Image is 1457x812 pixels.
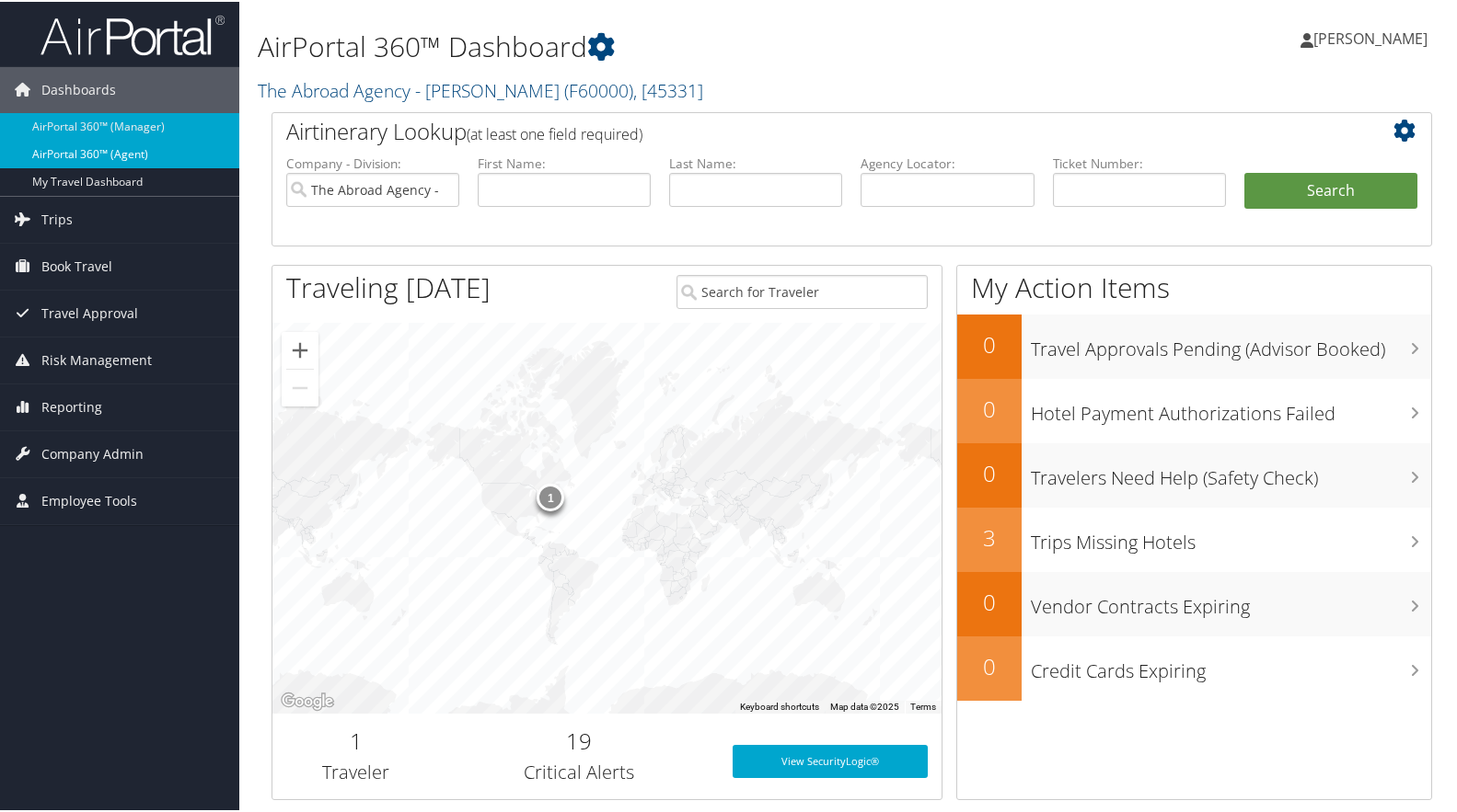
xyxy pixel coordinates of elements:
[1031,647,1431,682] h3: Credit Cards Expiring
[41,289,138,335] span: Travel Approval
[957,456,1022,487] h2: 0
[564,76,633,101] span: ( F60000 )
[41,476,137,522] span: Employee Tools
[40,12,225,55] img: airportal-logo.png
[277,688,338,712] a: Open this area in Google Maps (opens a new window)
[41,429,144,475] span: Company Admin
[286,114,1321,145] h2: Airtinerary Lookup
[957,267,1431,305] h1: My Action Items
[454,724,705,755] h2: 19
[41,242,112,288] span: Book Travel
[286,758,426,783] h3: Traveler
[478,153,651,171] label: First Name:
[1301,9,1446,64] a: [PERSON_NAME]
[1244,171,1417,208] button: Search
[1031,583,1431,618] h3: Vendor Contracts Expiring
[669,153,842,171] label: Last Name:
[277,688,338,712] img: Google
[286,153,459,171] label: Company - Division:
[41,383,102,429] span: Reporting
[957,585,1022,616] h2: 0
[957,313,1431,377] a: 0Travel Approvals Pending (Advisor Booked)
[41,195,73,241] span: Trips
[258,26,1050,64] h1: AirPortal 360™ Dashboard
[282,368,318,405] button: Zoom out
[957,392,1022,423] h2: 0
[1031,326,1431,360] h3: Travel Approvals Pending (Advisor Booked)
[467,122,642,143] span: (at least one field required)
[733,743,928,776] a: View SecurityLogic®
[282,330,318,367] button: Zoom in
[633,76,703,101] span: , [ 45331 ]
[861,153,1034,171] label: Agency Locator:
[957,441,1431,506] a: 0Travelers Need Help (Safety Check)
[957,327,1022,359] h2: 0
[258,76,703,101] a: The Abroad Agency - [PERSON_NAME]
[740,699,819,712] button: Keyboard shortcuts
[676,273,928,307] input: Search for Traveler
[286,724,426,755] h2: 1
[957,506,1431,570] a: 3Trips Missing Hotels
[830,700,899,710] span: Map data ©2025
[957,635,1431,699] a: 0Credit Cards Expiring
[454,758,705,783] h3: Critical Alerts
[1031,390,1431,425] h3: Hotel Payment Authorizations Failed
[957,570,1431,635] a: 0Vendor Contracts Expiring
[41,336,152,382] span: Risk Management
[957,520,1022,552] h2: 3
[1053,153,1226,171] label: Ticket Number:
[1031,519,1431,554] h3: Trips Missing Hotels
[41,65,116,111] span: Dashboards
[957,377,1431,441] a: 0Hotel Payment Authorizations Failed
[286,267,491,305] h1: Traveling [DATE]
[910,700,936,710] a: Terms (opens in new tab)
[957,649,1022,680] h2: 0
[537,481,564,509] div: 1
[1031,454,1431,489] h3: Travelers Need Help (Safety Check)
[1313,27,1428,47] span: [PERSON_NAME]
